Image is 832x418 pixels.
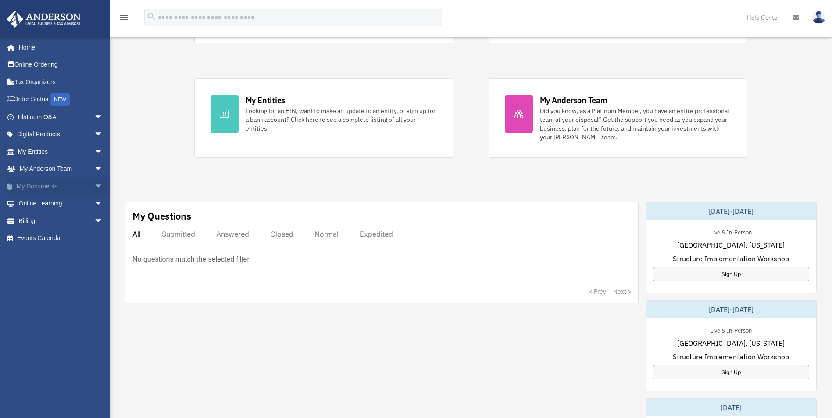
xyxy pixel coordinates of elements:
[94,195,112,213] span: arrow_drop_down
[162,230,195,238] div: Submitted
[270,230,293,238] div: Closed
[6,143,116,160] a: My Entitiesarrow_drop_down
[673,253,789,264] span: Structure Implementation Workshop
[677,338,785,348] span: [GEOGRAPHIC_DATA], [US_STATE]
[673,351,789,362] span: Structure Implementation Workshop
[118,12,129,23] i: menu
[6,212,116,230] a: Billingarrow_drop_down
[6,73,116,91] a: Tax Organizers
[146,12,156,21] i: search
[94,143,112,161] span: arrow_drop_down
[360,230,393,238] div: Expedited
[6,39,112,56] a: Home
[94,126,112,144] span: arrow_drop_down
[246,95,285,106] div: My Entities
[6,108,116,126] a: Platinum Q&Aarrow_drop_down
[94,160,112,178] span: arrow_drop_down
[653,267,809,281] a: Sign Up
[6,160,116,178] a: My Anderson Teamarrow_drop_down
[118,15,129,23] a: menu
[132,209,191,223] div: My Questions
[132,230,141,238] div: All
[132,253,251,266] p: No questions match the selected filter.
[653,365,809,379] a: Sign Up
[540,106,732,142] div: Did you know, as a Platinum Member, you have an entire professional team at your disposal? Get th...
[6,230,116,247] a: Events Calendar
[50,93,70,106] div: NEW
[540,95,607,106] div: My Anderson Team
[6,126,116,143] a: Digital Productsarrow_drop_down
[703,325,759,334] div: Live & In-Person
[94,212,112,230] span: arrow_drop_down
[812,11,825,24] img: User Pic
[6,177,116,195] a: My Documentsarrow_drop_down
[246,106,437,133] div: Looking for an EIN, want to make an update to an entity, or sign up for a bank account? Click her...
[677,240,785,250] span: [GEOGRAPHIC_DATA], [US_STATE]
[6,91,116,109] a: Order StatusNEW
[94,108,112,126] span: arrow_drop_down
[6,195,116,213] a: Online Learningarrow_drop_down
[4,11,83,28] img: Anderson Advisors Platinum Portal
[314,230,339,238] div: Normal
[703,227,759,236] div: Live & In-Person
[646,202,816,220] div: [DATE]-[DATE]
[646,301,816,318] div: [DATE]-[DATE]
[646,399,816,416] div: [DATE]
[216,230,249,238] div: Answered
[94,177,112,195] span: arrow_drop_down
[489,78,748,158] a: My Anderson Team Did you know, as a Platinum Member, you have an entire professional team at your...
[6,56,116,74] a: Online Ordering
[194,78,453,158] a: My Entities Looking for an EIN, want to make an update to an entity, or sign up for a bank accoun...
